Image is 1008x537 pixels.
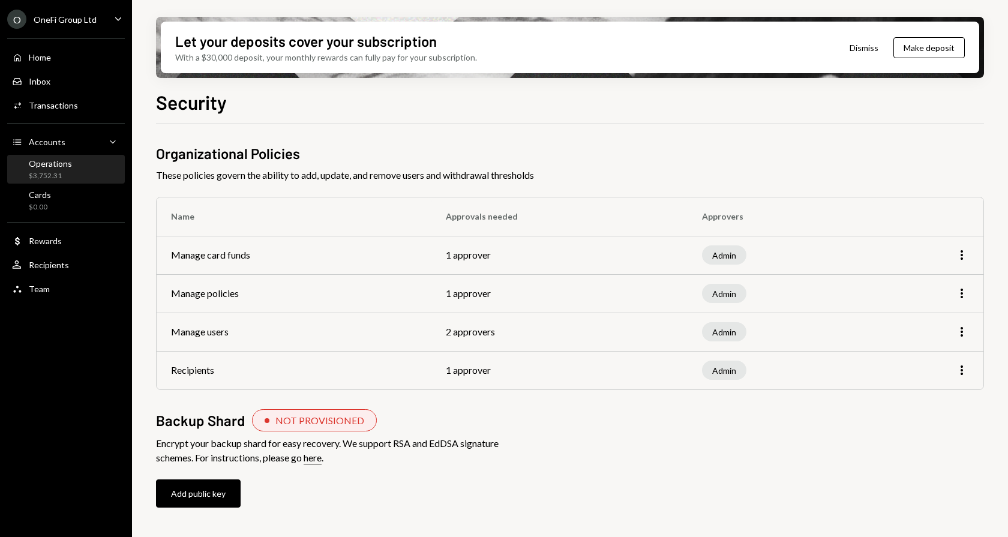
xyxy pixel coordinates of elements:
[156,410,245,430] h2: Backup Shard
[7,186,125,215] a: Cards$0.00
[7,70,125,92] a: Inbox
[702,322,746,341] div: Admin
[29,190,51,200] div: Cards
[29,202,51,212] div: $0.00
[29,284,50,294] div: Team
[34,14,97,25] div: OneFi Group Ltd
[157,197,431,236] th: Name
[157,236,431,274] td: Manage card funds
[275,415,364,426] div: NOT PROVISIONED
[893,37,965,58] button: Make deposit
[29,171,72,181] div: $3,752.31
[175,51,477,64] div: With a $30,000 deposit, your monthly rewards can fully pay for your subscription.
[7,254,125,275] a: Recipients
[431,313,688,351] td: 2 approvers
[431,351,688,389] td: 1 approver
[156,90,227,114] h1: Security
[702,245,746,265] div: Admin
[156,436,499,465] div: Encrypt your backup shard for easy recovery. We support RSA and EdDSA signature schemes. For inst...
[175,31,437,51] div: Let your deposits cover your subscription
[431,197,688,236] th: Approvals needed
[702,361,746,380] div: Admin
[29,137,65,147] div: Accounts
[7,46,125,68] a: Home
[29,100,78,110] div: Transactions
[688,197,874,236] th: Approvers
[156,479,241,508] button: Add public key
[7,155,125,184] a: Operations$3,752.31
[157,274,431,313] td: Manage policies
[156,168,984,182] span: These policies govern the ability to add, update, and remove users and withdrawal thresholds
[29,76,50,86] div: Inbox
[7,10,26,29] div: O
[7,131,125,152] a: Accounts
[157,313,431,351] td: Manage users
[7,230,125,251] a: Rewards
[29,236,62,246] div: Rewards
[835,34,893,62] button: Dismiss
[7,278,125,299] a: Team
[304,452,322,464] a: here
[29,158,72,169] div: Operations
[702,284,746,303] div: Admin
[29,52,51,62] div: Home
[157,351,431,389] td: Recipients
[156,143,300,163] h2: Organizational Policies
[7,94,125,116] a: Transactions
[29,260,69,270] div: Recipients
[431,236,688,274] td: 1 approver
[431,274,688,313] td: 1 approver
